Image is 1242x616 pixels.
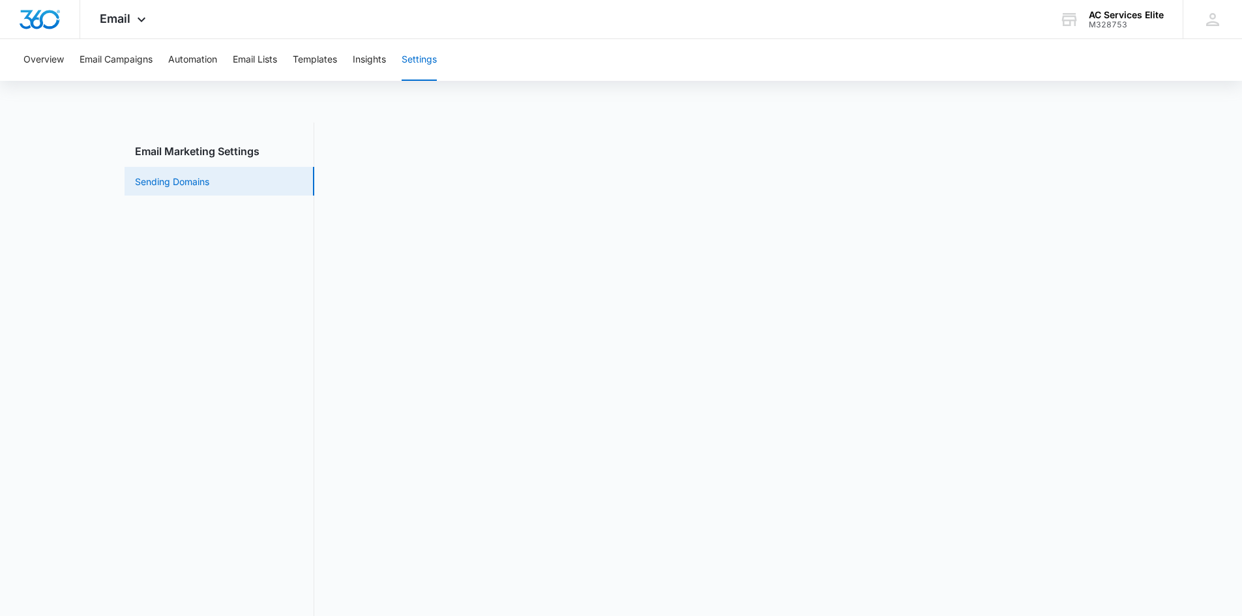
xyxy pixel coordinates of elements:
[23,39,64,81] button: Overview
[233,39,277,81] button: Email Lists
[100,12,130,25] span: Email
[293,39,337,81] button: Templates
[168,39,217,81] button: Automation
[135,175,209,188] a: Sending Domains
[353,39,386,81] button: Insights
[1089,10,1164,20] div: account name
[80,39,153,81] button: Email Campaigns
[402,39,437,81] button: Settings
[1089,20,1164,29] div: account id
[125,143,314,159] h3: Email Marketing Settings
